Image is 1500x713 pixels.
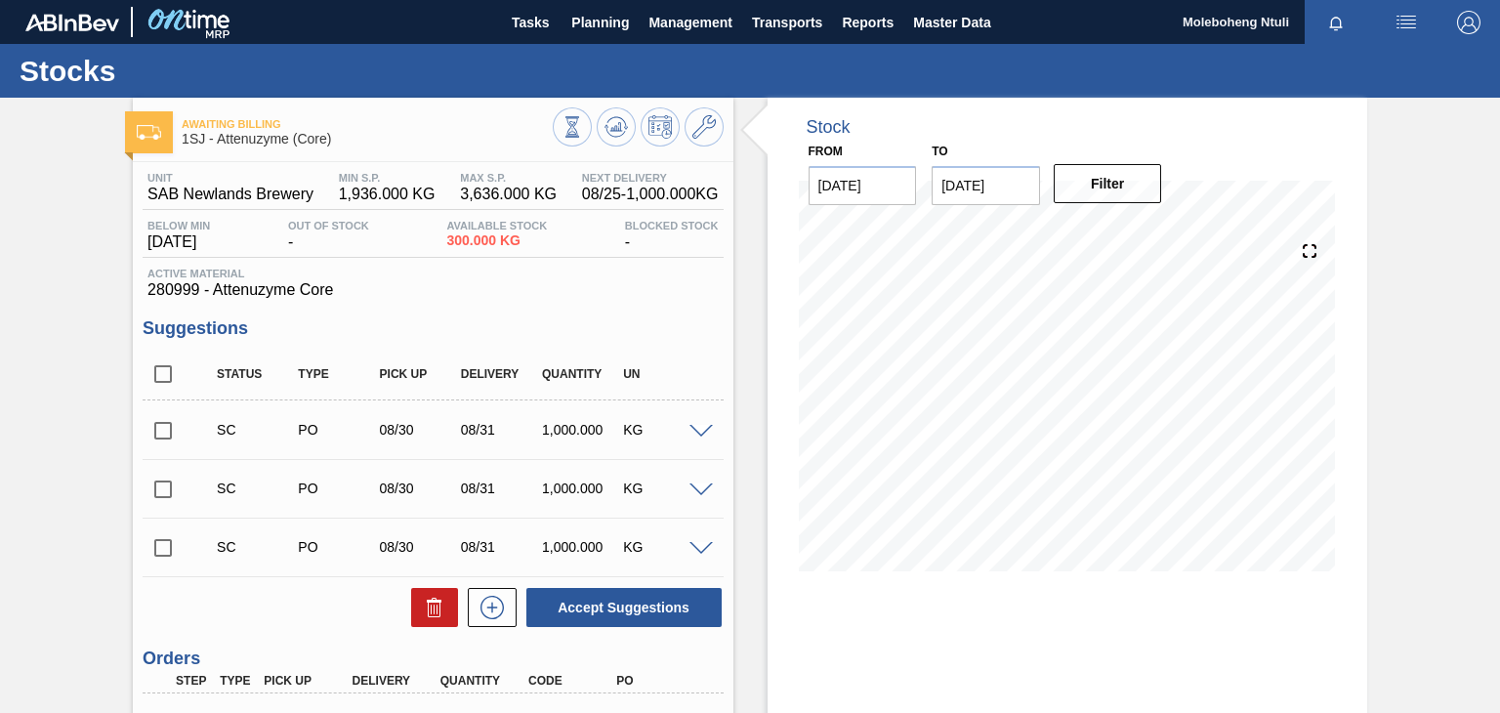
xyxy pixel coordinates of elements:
span: 08/25 - 1,000.000 KG [582,186,719,203]
span: 280999 - Attenuzyme Core [147,281,718,299]
span: SAB Newlands Brewery [147,186,313,203]
div: 08/30/2025 [375,481,464,496]
div: 08/30/2025 [375,422,464,438]
h3: Orders [143,649,723,669]
div: 08/31/2025 [456,539,545,555]
button: Go to Master Data / General [685,107,724,147]
input: mm/dd/yyyy [809,166,917,205]
div: Status [212,367,301,381]
div: Purchase order [293,481,382,496]
div: 1,000.000 [537,539,626,555]
div: 1,000.000 [537,481,626,496]
div: PO [611,674,708,688]
button: Stocks Overview [553,107,592,147]
span: Planning [571,11,629,34]
div: Pick up [259,674,355,688]
button: Accept Suggestions [526,588,722,627]
div: 1,000.000 [537,422,626,438]
span: Reports [842,11,894,34]
span: Below Min [147,220,210,231]
span: Active Material [147,268,718,279]
img: TNhmsLtSVTkK8tSr43FrP2fwEKptu5GPRR3wAAAABJRU5ErkJggg== [25,14,119,31]
label: to [932,145,947,158]
span: 1SJ - Attenuzyme (Core) [182,132,552,147]
div: Purchase order [293,422,382,438]
div: Accept Suggestions [517,586,724,629]
div: Suggestion Created [212,481,301,496]
div: Type [293,367,382,381]
span: 1,936.000 KG [339,186,436,203]
img: Ícone [137,125,161,140]
h3: Suggestions [143,318,723,339]
button: Notifications [1305,9,1367,36]
span: MAX S.P. [460,172,557,184]
div: Purchase order [293,539,382,555]
div: KG [618,539,707,555]
div: Code [523,674,620,688]
div: Stock [807,117,851,138]
div: Delivery [348,674,444,688]
span: Out Of Stock [288,220,369,231]
div: KG [618,481,707,496]
span: Management [648,11,732,34]
div: 08/31/2025 [456,481,545,496]
span: MIN S.P. [339,172,436,184]
div: New suggestion [458,588,517,627]
span: [DATE] [147,233,210,251]
span: 3,636.000 KG [460,186,557,203]
img: Logout [1457,11,1480,34]
span: Available Stock [446,220,547,231]
button: Schedule Inventory [641,107,680,147]
span: Unit [147,172,313,184]
div: Suggestion Created [212,539,301,555]
span: Tasks [509,11,552,34]
div: - [620,220,724,251]
h1: Stocks [20,60,366,82]
div: Step [171,674,215,688]
label: From [809,145,843,158]
div: KG [618,422,707,438]
div: Suggestion Created [212,422,301,438]
span: Transports [752,11,822,34]
div: Pick up [375,367,464,381]
div: 08/31/2025 [456,422,545,438]
img: userActions [1395,11,1418,34]
span: 300.000 KG [446,233,547,248]
span: Next Delivery [582,172,719,184]
div: Delivery [456,367,545,381]
div: Type [215,674,259,688]
button: Update Chart [597,107,636,147]
span: Blocked Stock [625,220,719,231]
span: Master Data [913,11,990,34]
button: Filter [1054,164,1162,203]
div: - [283,220,374,251]
div: Delete Suggestions [401,588,458,627]
input: mm/dd/yyyy [932,166,1040,205]
div: Quantity [537,367,626,381]
div: 08/30/2025 [375,539,464,555]
div: UN [618,367,707,381]
div: Quantity [436,674,532,688]
span: Awaiting Billing [182,118,552,130]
